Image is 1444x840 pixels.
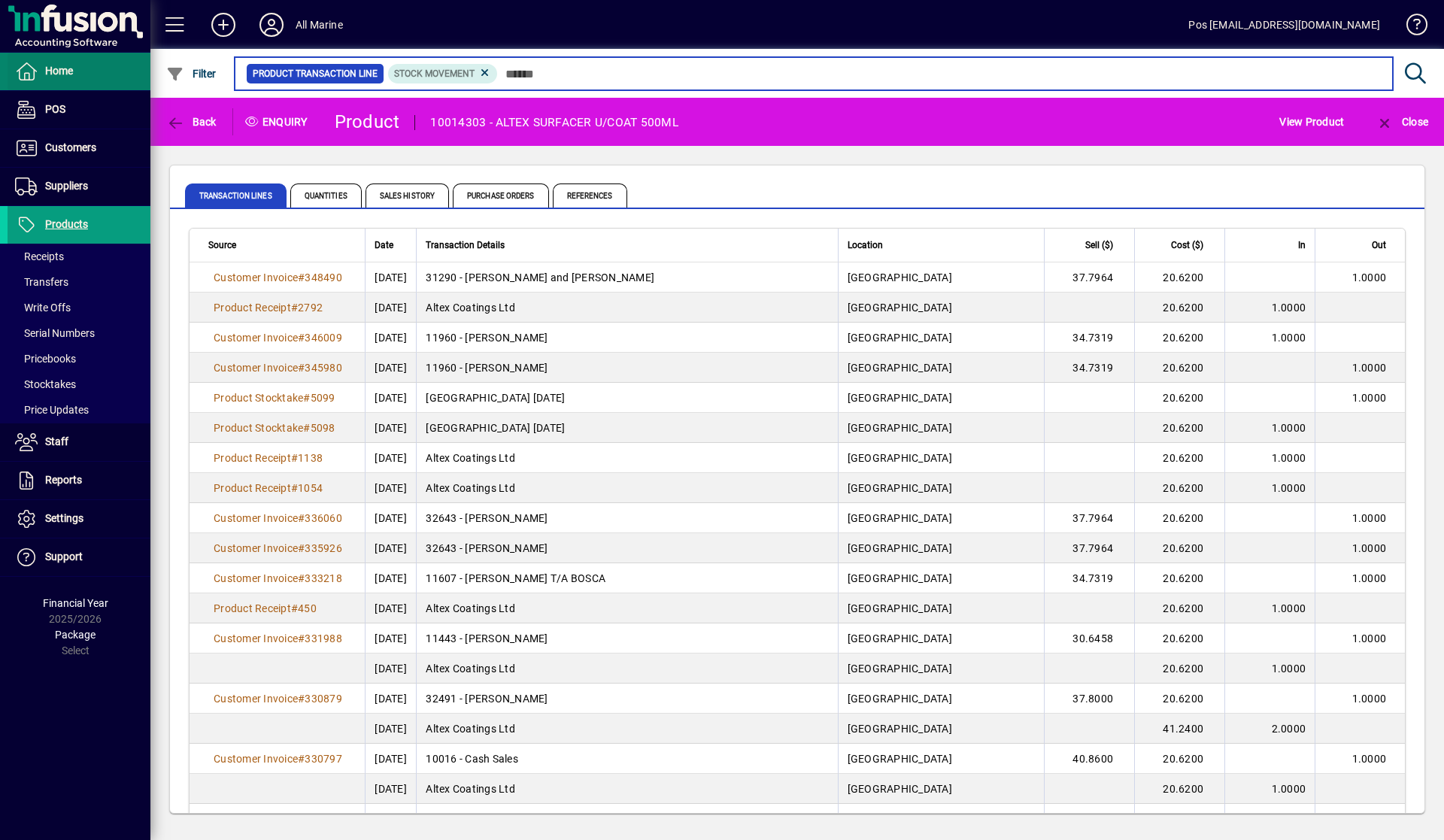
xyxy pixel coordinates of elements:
td: Altex Coatings Ltd [416,473,837,503]
span: [GEOGRAPHIC_DATA] [848,362,952,374]
span: # [298,512,305,524]
span: 346009 [305,332,342,344]
button: Back [162,108,220,135]
a: Product Stocktake#5099 [208,390,341,406]
td: Altex Coatings Ltd [416,654,837,684]
a: Customer Invoice#346009 [208,329,347,346]
td: 34.7319 [1044,353,1134,383]
span: Sell ($) [1085,237,1113,253]
span: View Product [1279,110,1344,134]
span: [GEOGRAPHIC_DATA] [848,392,952,404]
a: Customer Invoice#348490 [208,269,347,286]
td: 37.8000 [1044,804,1134,834]
td: [GEOGRAPHIC_DATA] [DATE] [416,383,837,413]
app-page-header-button: Back [150,108,233,135]
span: Write Offs [15,302,71,314]
a: Customer Invoice#330797 [208,751,347,767]
span: Product Stocktake [214,422,303,434]
td: 37.8000 [1044,684,1134,714]
td: 11960 - [PERSON_NAME] [416,353,837,383]
td: 37.7964 [1044,533,1134,563]
div: Sell ($) [1054,237,1127,253]
a: Support [8,538,150,576]
td: 20.6200 [1134,684,1224,714]
td: 10016 - Cash Sales [416,744,837,774]
td: 40.8600 [1044,744,1134,774]
span: Transaction Details [426,237,505,253]
a: Customer Invoice#336060 [208,510,347,526]
app-page-header-button: Close enquiry [1360,108,1444,135]
td: [DATE] [365,533,416,563]
span: 2792 [298,302,323,314]
a: Customer Invoice#331988 [208,630,347,647]
span: 1.0000 [1272,783,1306,795]
td: [DATE] [365,293,416,323]
span: Product Stocktake [214,392,303,404]
td: Altex Coatings Ltd [416,714,837,744]
td: 11960 - [PERSON_NAME] [416,323,837,353]
td: 34.7319 [1044,323,1134,353]
td: 11443 - [PERSON_NAME] [416,623,837,654]
td: 20.6200 [1134,654,1224,684]
td: 20.6200 [1134,353,1224,383]
span: 1.0000 [1272,422,1306,434]
span: [GEOGRAPHIC_DATA] [848,302,952,314]
td: Altex Coatings Ltd [416,774,837,804]
td: 20.6200 [1134,473,1224,503]
span: Settings [45,512,83,524]
td: 20.6200 [1134,383,1224,413]
span: 1.0000 [1272,332,1306,344]
a: Product Receipt#2792 [208,299,328,316]
a: Knowledge Base [1395,3,1425,52]
span: 333218 [305,572,342,584]
td: 32643 - [PERSON_NAME] [416,503,837,533]
a: Product Receipt#1054 [208,480,328,496]
span: 1.0000 [1352,572,1387,584]
span: [GEOGRAPHIC_DATA] [848,663,952,675]
span: 1.0000 [1272,482,1306,494]
a: Reports [8,462,150,499]
td: 31290 - [PERSON_NAME] and [PERSON_NAME] [416,262,837,293]
td: 20.6200 [1134,774,1224,804]
span: Sales History [366,183,449,208]
td: [DATE] [365,323,416,353]
td: 20.6200 [1134,563,1224,593]
span: Serial Numbers [15,327,95,339]
span: [GEOGRAPHIC_DATA] [848,422,952,434]
td: 32491 - [PERSON_NAME] [416,684,837,714]
span: # [298,271,305,284]
a: Receipts [8,244,150,269]
a: POS [8,91,150,129]
span: Receipts [15,250,64,262]
button: View Product [1276,108,1348,135]
span: 2.0000 [1272,723,1306,735]
td: 20.6200 [1134,443,1224,473]
span: 336060 [305,512,342,524]
span: Customer Invoice [214,753,298,765]
span: Transfers [15,276,68,288]
span: 450 [298,602,317,614]
td: 20.6200 [1134,413,1224,443]
span: [GEOGRAPHIC_DATA] [848,723,952,735]
span: Stocktakes [15,378,76,390]
span: [GEOGRAPHIC_DATA] [848,783,952,795]
span: Pricebooks [15,353,76,365]
td: Altex Coatings Ltd [416,443,837,473]
span: Customer Invoice [214,693,298,705]
span: Customer Invoice [214,572,298,584]
div: Location [848,237,1035,253]
a: Pricebooks [8,346,150,371]
span: 1.0000 [1352,542,1387,554]
a: Stocktakes [8,371,150,397]
span: Reports [45,474,82,486]
span: Package [55,629,96,641]
span: Price Updates [15,404,89,416]
span: 1.0000 [1352,271,1387,284]
td: [DATE] [365,684,416,714]
td: 20.6200 [1134,293,1224,323]
div: Cost ($) [1144,237,1217,253]
span: 348490 [305,271,342,284]
td: [DATE] [365,563,416,593]
span: Customer Invoice [214,542,298,554]
td: [DATE] [365,623,416,654]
